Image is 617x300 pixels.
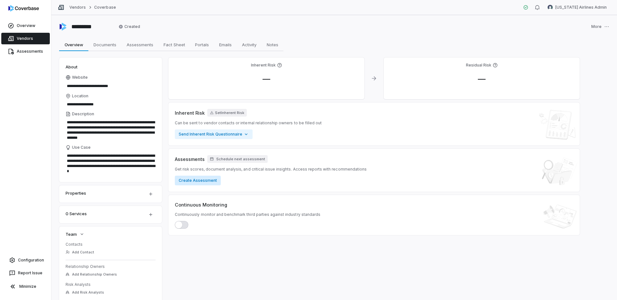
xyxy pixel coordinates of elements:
span: [US_STATE] Airlines Admin [555,5,607,10]
span: Assessments [124,40,156,49]
button: Minimize [3,280,49,293]
button: Add Contact [64,246,96,258]
span: Add Risk Analysts [72,290,104,295]
img: logo-D7KZi-bG.svg [8,5,39,12]
button: More [589,20,611,33]
a: Vendors [1,33,50,44]
button: Create Assessment [175,176,221,185]
img: Alaska Airlines Admin avatar [548,5,553,10]
span: Team [66,231,77,237]
span: Can be sent to vendor contacts or internal relationship owners to be filled out [175,120,322,126]
span: Overview [62,40,86,49]
h4: Inherent Risk [251,63,276,68]
a: Vendors [69,5,86,10]
span: Notes [264,40,281,49]
button: Schedule next assessment [207,155,268,163]
button: Team [64,228,86,240]
textarea: Description [66,118,156,142]
span: Add Relationship Owners [72,272,117,277]
span: Continuous Monitoring [175,201,227,208]
a: Overview [1,20,50,31]
span: Documents [91,40,119,49]
span: Emails [217,40,234,49]
input: Location [66,100,156,109]
span: — [257,74,275,84]
span: Use Case [72,145,91,150]
textarea: Use Case [66,151,156,176]
span: Get risk scores, document analysis, and critical issue insights. Access reports with recommendations [175,167,367,172]
h4: Residual Risk [466,63,491,68]
span: Inherent Risk [175,110,205,116]
dt: Contacts [66,242,156,247]
span: Created [119,24,140,29]
span: — [473,74,491,84]
span: Location [72,93,88,99]
dt: Relationship Owners [66,264,156,269]
span: Description [72,111,94,117]
span: Portals [192,40,211,49]
input: Website [66,82,145,91]
button: Alaska Airlines Admin avatar[US_STATE] Airlines Admin [544,3,611,12]
a: Configuration [3,254,49,266]
span: Assessments [175,156,205,163]
dt: Risk Analysts [66,282,156,287]
span: Fact Sheet [161,40,188,49]
button: SetInherent Risk [207,109,247,117]
button: Report Issue [3,267,49,279]
a: Coverbase [94,5,116,10]
span: Activity [239,40,259,49]
span: Schedule next assessment [216,157,265,162]
span: About [66,64,77,70]
a: Assessments [1,46,50,57]
span: Website [72,75,88,80]
button: Send Inherent Risk Questionnaire [175,129,253,139]
span: Continuously monitor and benchmark third parties against industry standards [175,212,320,217]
